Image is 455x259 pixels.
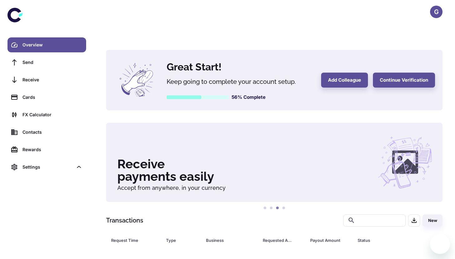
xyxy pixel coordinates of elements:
div: Contacts [22,129,82,136]
div: Request Time [111,236,150,245]
h5: Keep going to complete your account setup. [167,77,314,86]
a: Cards [7,90,86,105]
div: Status [358,236,409,245]
h1: Transactions [106,216,143,225]
button: New [423,214,443,227]
div: Payout Amount [310,236,342,245]
a: Send [7,55,86,70]
a: Contacts [7,125,86,140]
button: Continue Verification [373,73,435,88]
div: FX Calculator [22,111,82,118]
span: Payout Amount [310,236,350,245]
div: Type [166,236,190,245]
div: Rewards [22,146,82,153]
h6: Accept from anywhere, in your currency [117,185,431,191]
div: Settings [7,160,86,175]
span: Request Time [111,236,159,245]
div: Receive [22,76,82,83]
span: Requested Amount [263,236,303,245]
a: FX Calculator [7,107,86,122]
div: Settings [22,164,73,170]
iframe: To enrich screen reader interactions, please activate Accessibility in Grammarly extension settings [430,234,450,254]
h4: Great Start! [167,60,314,74]
button: 4 [281,205,287,211]
div: Send [22,59,82,66]
span: Type [166,236,198,245]
h3: Receive payments easily [117,158,431,183]
span: Status [358,236,417,245]
h6: 56% Complete [232,94,266,101]
a: Overview [7,37,86,52]
a: Rewards [7,142,86,157]
button: G [430,6,443,18]
button: 1 [262,205,268,211]
button: 2 [268,205,274,211]
div: Overview [22,41,82,48]
div: Cards [22,94,82,101]
button: Add Colleague [321,73,368,88]
button: 3 [274,205,281,211]
div: Requested Amount [263,236,295,245]
a: Receive [7,72,86,87]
